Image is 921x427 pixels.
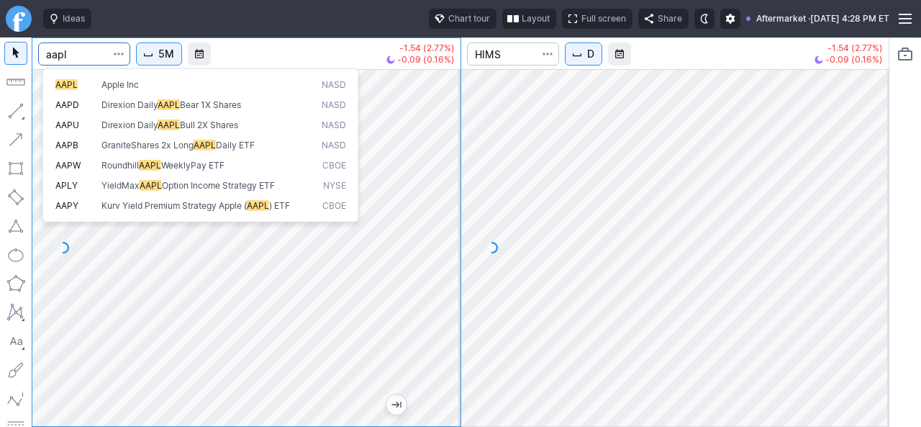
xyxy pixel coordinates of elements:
span: Aftermarket · [756,12,810,26]
span: Roundhill [101,159,139,170]
input: Search [467,42,559,66]
span: Ideas [63,12,85,26]
button: Brush [4,359,27,382]
button: Rotated rectangle [4,186,27,209]
button: Portfolio watchlist [894,42,917,66]
span: Layout [522,12,550,26]
button: Ellipse [4,243,27,266]
button: Triangle [4,215,27,238]
span: Direxion Daily [101,119,158,130]
span: AAPU [55,119,79,130]
span: Daily ETF [216,139,255,150]
span: NYSE [323,179,346,191]
span: Bull 2X Shares [180,119,238,130]
button: Polygon [4,272,27,295]
button: Search [537,42,558,66]
p: -1.54 (2.77%) [386,44,455,53]
button: Full screen [562,9,632,29]
button: Toggle dark mode [694,9,714,29]
span: Bear 1X Shares [180,99,241,109]
span: Option Income Strategy ETF [162,179,275,190]
span: -0.09 (0.16%) [397,55,455,64]
button: Chart tour [429,9,496,29]
button: Arrow [4,128,27,151]
span: ) ETF [269,199,290,210]
button: XABCD [4,301,27,324]
span: YieldMax [101,179,140,190]
span: [DATE] 4:28 PM ET [810,12,889,26]
span: 5M [158,47,174,61]
span: AAPL [247,199,269,210]
p: -1.54 (2.77%) [815,44,883,53]
span: NASD [322,139,346,151]
span: NASD [322,78,346,91]
input: Search [38,42,130,66]
span: WeeklyPay ETF [161,159,224,170]
span: Direxion Daily [101,99,158,109]
button: Text [4,330,27,353]
span: Share [658,12,682,26]
span: AAPL [158,99,180,109]
button: Share [638,9,689,29]
button: Search [109,42,129,66]
a: Finviz.com [6,6,32,32]
button: Measure [4,71,27,94]
span: Chart tour [448,12,490,26]
button: Interval [136,42,182,66]
span: AAPL [55,78,78,89]
span: CBOE [322,159,346,171]
button: Rectangle [4,157,27,180]
span: AAPY [55,199,78,210]
button: Interval [565,42,602,66]
span: Kurv Yield Premium Strategy Apple ( [101,199,247,210]
button: Range [188,42,211,66]
button: Mouse [4,42,27,65]
span: NASD [322,99,346,111]
span: D [587,47,594,61]
span: CBOE [322,199,346,212]
button: Elliott waves [4,387,27,410]
span: -0.09 (0.16%) [825,55,883,64]
span: Full screen [581,12,626,26]
span: AAPL [194,139,216,150]
span: AAPL [158,119,180,130]
span: AAPL [139,159,161,170]
span: AAPW [55,159,81,170]
span: APLY [55,179,78,190]
button: Ideas [43,9,91,29]
span: GraniteShares 2x Long [101,139,194,150]
button: Settings [720,9,740,29]
span: AAPL [140,179,162,190]
span: AAPD [55,99,79,109]
button: Layout [502,9,556,29]
span: NASD [322,119,346,131]
button: Line [4,99,27,122]
button: Jump to the most recent bar [386,395,407,415]
span: AAPB [55,139,78,150]
div: Search [42,68,359,223]
button: Range [608,42,631,66]
span: Apple Inc [101,78,139,89]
